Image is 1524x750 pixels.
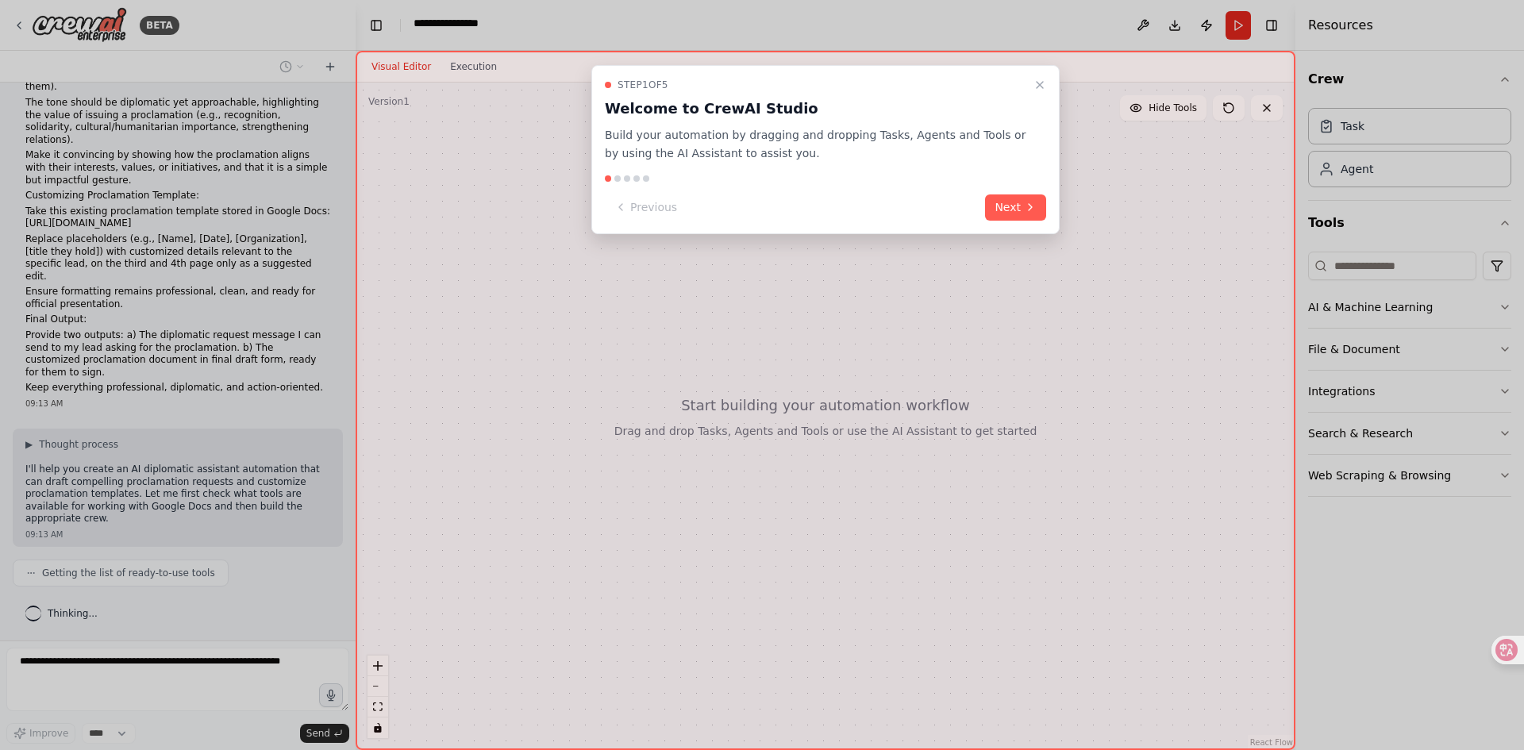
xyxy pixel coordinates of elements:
h3: Welcome to CrewAI Studio [605,98,1027,120]
p: Build your automation by dragging and dropping Tasks, Agents and Tools or by using the AI Assista... [605,126,1027,163]
button: Close walkthrough [1030,75,1049,94]
button: Hide left sidebar [365,14,387,37]
button: Next [985,194,1046,221]
button: Previous [605,194,687,221]
span: Step 1 of 5 [618,79,668,91]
